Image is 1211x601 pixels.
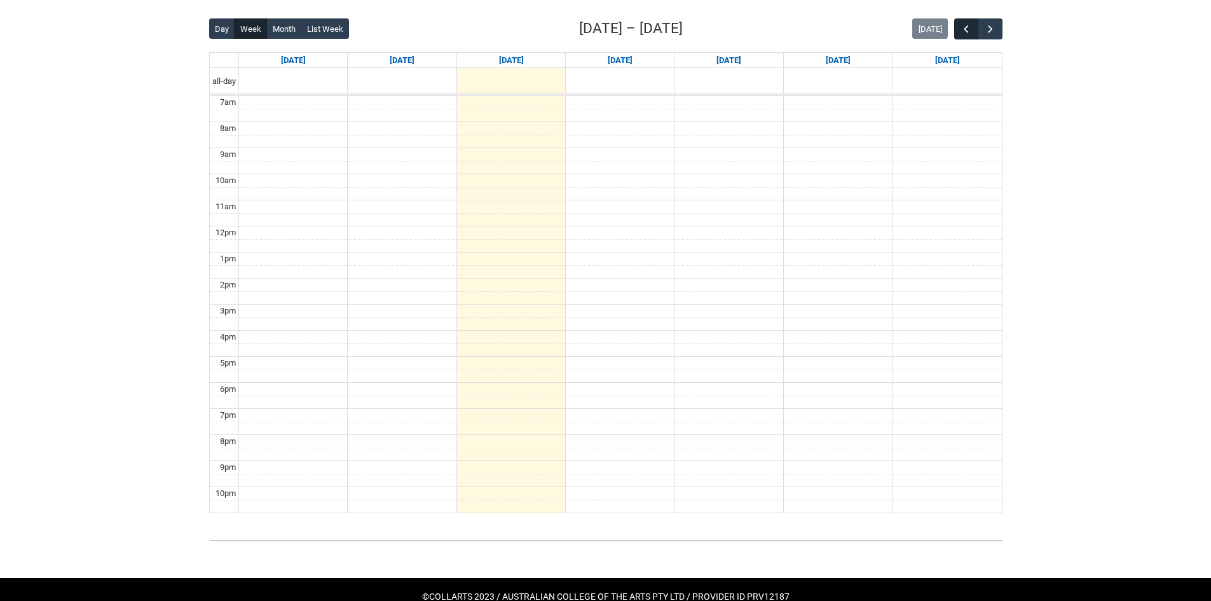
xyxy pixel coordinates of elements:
div: 9am [217,148,238,161]
span: all-day [210,75,238,88]
div: 12pm [213,226,238,239]
a: Go to September 11, 2025 [714,53,744,68]
div: 7pm [217,409,238,422]
h2: [DATE] – [DATE] [579,18,683,39]
button: Week [234,18,267,39]
div: 11am [213,200,238,213]
div: 3pm [217,305,238,317]
div: 5pm [217,357,238,370]
a: Go to September 7, 2025 [278,53,308,68]
a: Go to September 10, 2025 [605,53,635,68]
div: 9pm [217,461,238,474]
div: 7am [217,96,238,109]
button: List Week [301,18,349,39]
button: Month [266,18,301,39]
div: 10am [213,174,238,187]
button: Day [209,18,235,39]
div: 4pm [217,331,238,343]
a: Go to September 12, 2025 [823,53,853,68]
div: 8am [217,122,238,135]
div: 8pm [217,435,238,448]
button: Next Week [978,18,1002,39]
div: 6pm [217,383,238,396]
div: 2pm [217,279,238,291]
button: Previous Week [954,18,978,39]
div: 1pm [217,252,238,265]
a: Go to September 9, 2025 [496,53,526,68]
img: REDU_GREY_LINE [209,534,1002,547]
a: Go to September 8, 2025 [387,53,417,68]
div: 10pm [213,487,238,500]
a: Go to September 13, 2025 [933,53,962,68]
button: [DATE] [912,18,948,39]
